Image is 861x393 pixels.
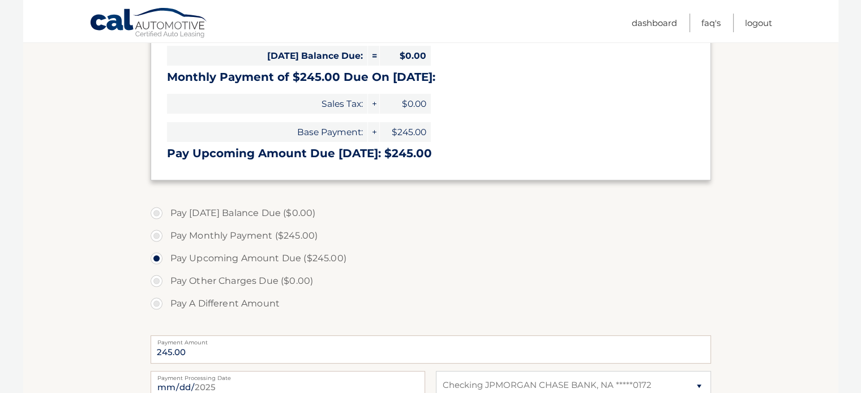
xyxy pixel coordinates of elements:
[151,224,711,247] label: Pay Monthly Payment ($245.00)
[151,371,425,380] label: Payment Processing Date
[380,122,431,142] span: $245.00
[368,46,379,66] span: =
[368,122,379,142] span: +
[89,7,208,40] a: Cal Automotive
[368,94,379,114] span: +
[151,247,711,270] label: Pay Upcoming Amount Due ($245.00)
[151,335,711,344] label: Payment Amount
[167,122,367,142] span: Base Payment:
[151,292,711,315] label: Pay A Different Amount
[167,46,367,66] span: [DATE] Balance Due:
[167,146,695,161] h3: Pay Upcoming Amount Due [DATE]: $245.00
[151,202,711,224] label: Pay [DATE] Balance Due ($0.00)
[380,94,431,114] span: $0.00
[380,46,431,66] span: $0.00
[632,14,677,32] a: Dashboard
[151,335,711,364] input: Payment Amount
[745,14,772,32] a: Logout
[151,270,711,292] label: Pay Other Charges Due ($0.00)
[701,14,721,32] a: FAQ's
[167,70,695,84] h3: Monthly Payment of $245.00 Due On [DATE]:
[167,94,367,114] span: Sales Tax:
